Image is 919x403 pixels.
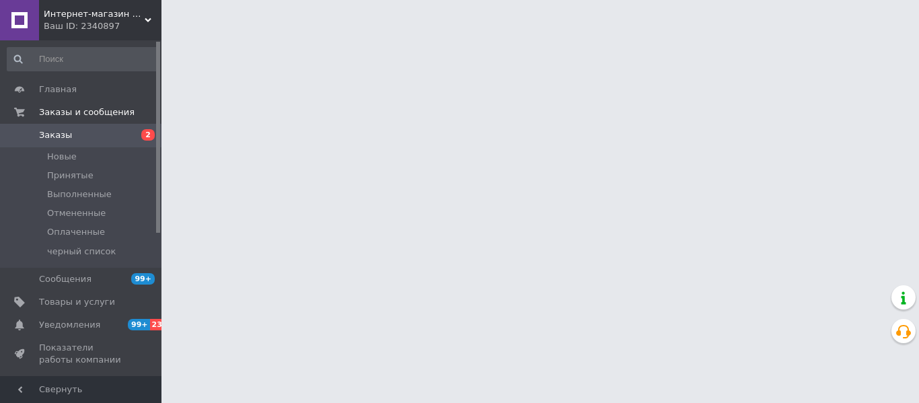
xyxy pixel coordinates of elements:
span: Главная [39,83,77,96]
span: Оплаченные [47,226,105,238]
span: Заказы [39,129,72,141]
span: 2 [141,129,155,141]
div: Ваш ID: 2340897 [44,20,161,32]
span: Новые [47,151,77,163]
input: Поиск [7,47,159,71]
span: Показатели работы компании [39,342,124,366]
span: Выполненные [47,188,112,200]
span: Заказы и сообщения [39,106,135,118]
span: Интернет-магазин "Марго-мода" [44,8,145,20]
span: 23 [150,319,166,330]
span: Товары и услуги [39,296,115,308]
span: 99+ [131,273,155,285]
span: черный список [47,246,116,258]
span: Отмененные [47,207,106,219]
span: 99+ [128,319,150,330]
span: Уведомления [39,319,100,331]
span: Сообщения [39,273,91,285]
span: Принятые [47,170,94,182]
